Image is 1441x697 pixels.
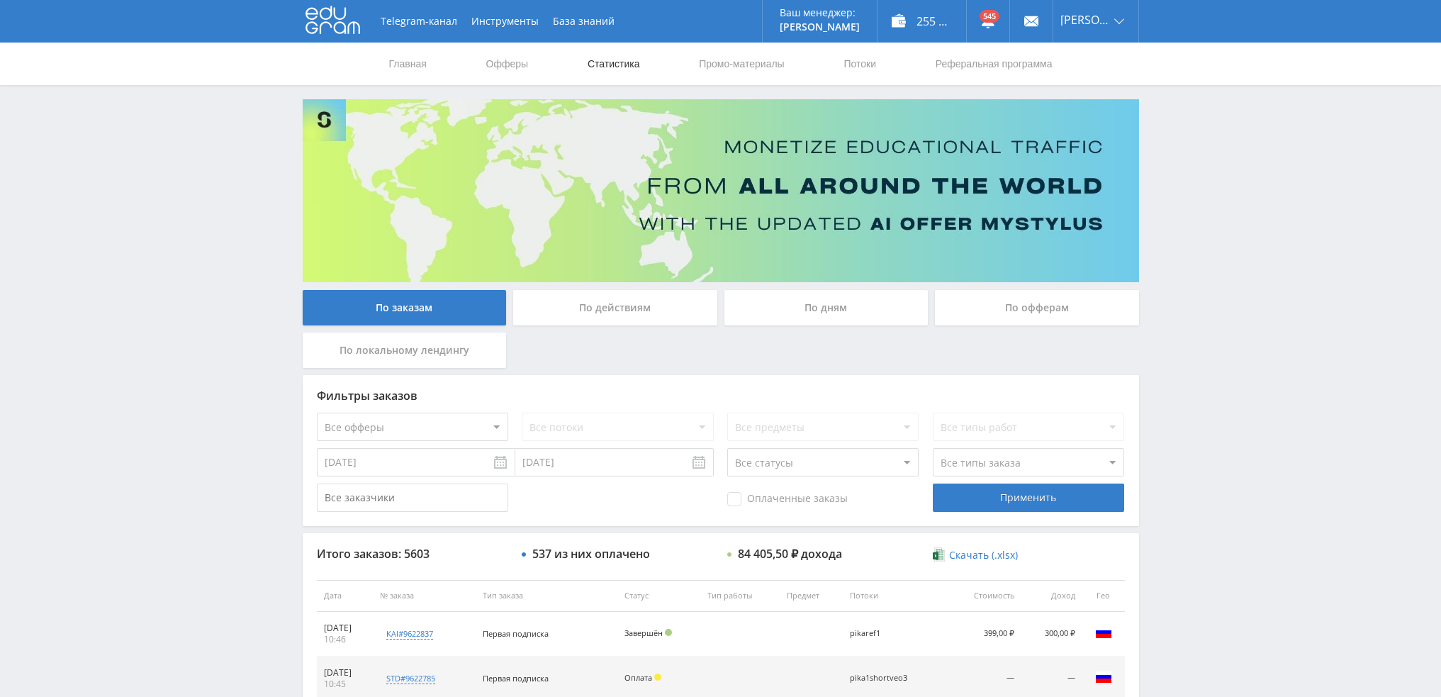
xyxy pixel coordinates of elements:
[324,667,366,679] div: [DATE]
[665,629,672,636] span: Подтвержден
[586,43,641,85] a: Статистика
[485,43,530,85] a: Офферы
[324,623,366,634] div: [DATE]
[317,580,374,612] th: Дата
[780,21,860,33] p: [PERSON_NAME]
[1082,580,1125,612] th: Гео
[386,628,433,640] div: kai#9622837
[324,679,366,690] div: 10:45
[780,580,843,612] th: Предмет
[948,612,1022,657] td: 399,00 ₽
[1021,580,1082,612] th: Доход
[513,290,717,325] div: По действиям
[933,548,1018,562] a: Скачать (.xlsx)
[483,673,549,684] span: Первая подписка
[935,290,1139,325] div: По офферам
[624,672,652,683] span: Оплата
[842,43,878,85] a: Потоки
[654,674,661,681] span: Холд
[303,99,1139,282] img: Banner
[738,547,842,560] div: 84 405,50 ₽ дохода
[373,580,475,612] th: № заказа
[388,43,428,85] a: Главная
[483,628,549,639] span: Первая подписка
[617,580,700,612] th: Статус
[843,580,948,612] th: Потоки
[317,389,1125,402] div: Фильтры заказов
[850,674,914,683] div: pika1shortveo3
[476,580,617,612] th: Тип заказа
[303,333,507,368] div: По локальному лендингу
[1095,624,1112,641] img: rus.png
[780,7,860,18] p: Ваш менеджер:
[850,629,914,638] div: pikaref1
[624,628,663,638] span: Завершён
[700,580,780,612] th: Тип работы
[933,547,945,562] img: xlsx
[724,290,929,325] div: По дням
[949,550,1018,561] span: Скачать (.xlsx)
[317,484,508,512] input: Все заказчики
[1095,669,1112,686] img: rus.png
[303,290,507,325] div: По заказам
[324,634,366,645] div: 10:46
[697,43,785,85] a: Промо-материалы
[727,492,848,506] span: Оплаченные заказы
[386,673,435,684] div: std#9622785
[933,484,1124,512] div: Применить
[317,547,508,560] div: Итого заказов: 5603
[948,580,1022,612] th: Стоимость
[1060,14,1110,26] span: [PERSON_NAME]
[1021,612,1082,657] td: 300,00 ₽
[934,43,1054,85] a: Реферальная программа
[532,547,650,560] div: 537 из них оплачено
